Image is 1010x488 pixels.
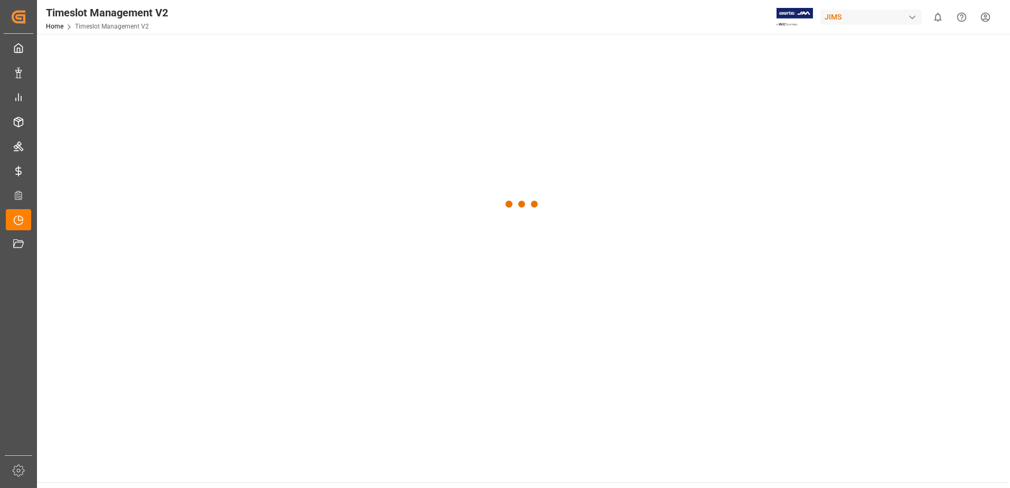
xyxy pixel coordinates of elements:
a: Home [46,23,63,30]
div: JIMS [820,10,922,25]
button: JIMS [820,7,926,27]
button: Help Center [950,5,974,29]
div: Timeslot Management V2 [46,5,168,21]
img: Exertis%20JAM%20-%20Email%20Logo.jpg_1722504956.jpg [777,8,813,26]
button: show 0 new notifications [926,5,950,29]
